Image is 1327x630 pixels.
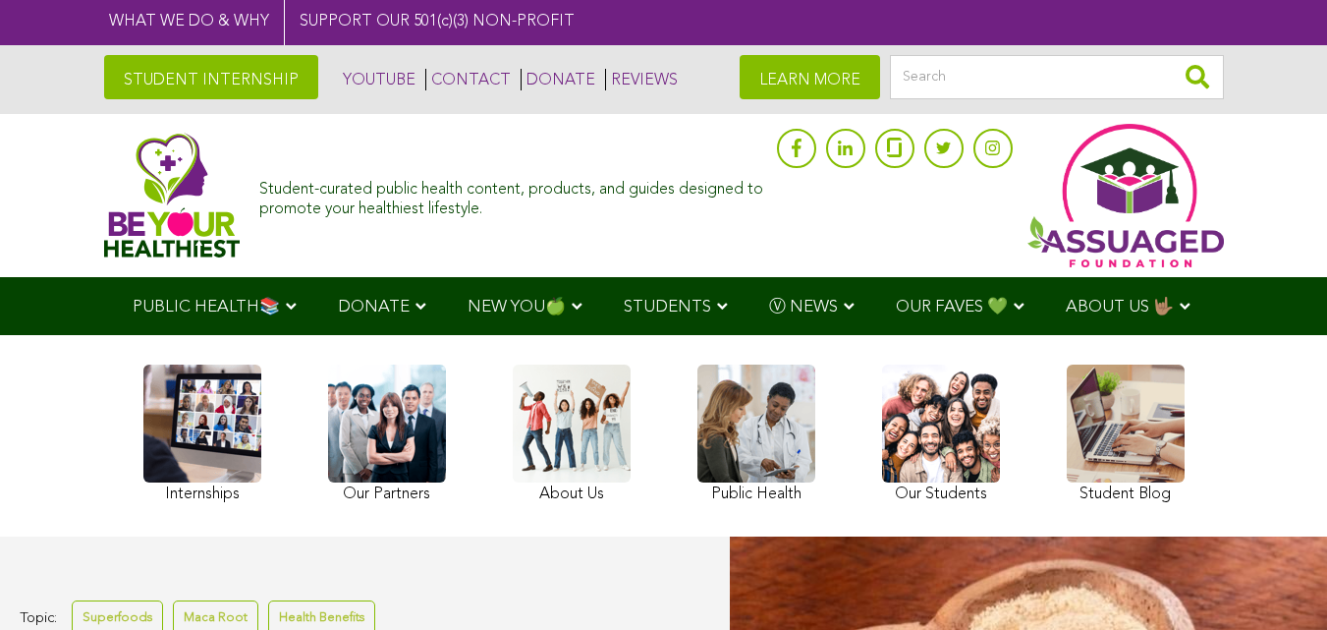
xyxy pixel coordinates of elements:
[425,69,511,90] a: CONTACT
[133,299,280,315] span: PUBLIC HEALTH📚
[890,55,1224,99] input: Search
[338,299,410,315] span: DONATE
[887,138,901,157] img: glassdoor
[338,69,415,90] a: YOUTUBE
[624,299,711,315] span: STUDENTS
[1066,299,1174,315] span: ABOUT US 🤟🏽
[468,299,566,315] span: NEW YOU🍏
[259,171,766,218] div: Student-curated public health content, products, and guides designed to promote your healthiest l...
[1027,124,1224,267] img: Assuaged App
[740,55,880,99] a: LEARN MORE
[104,55,318,99] a: STUDENT INTERNSHIP
[521,69,595,90] a: DONATE
[605,69,678,90] a: REVIEWS
[104,133,241,258] img: Assuaged
[1229,536,1327,630] iframe: Chat Widget
[896,299,1008,315] span: OUR FAVES 💚
[769,299,838,315] span: Ⓥ NEWS
[104,277,1224,335] div: Navigation Menu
